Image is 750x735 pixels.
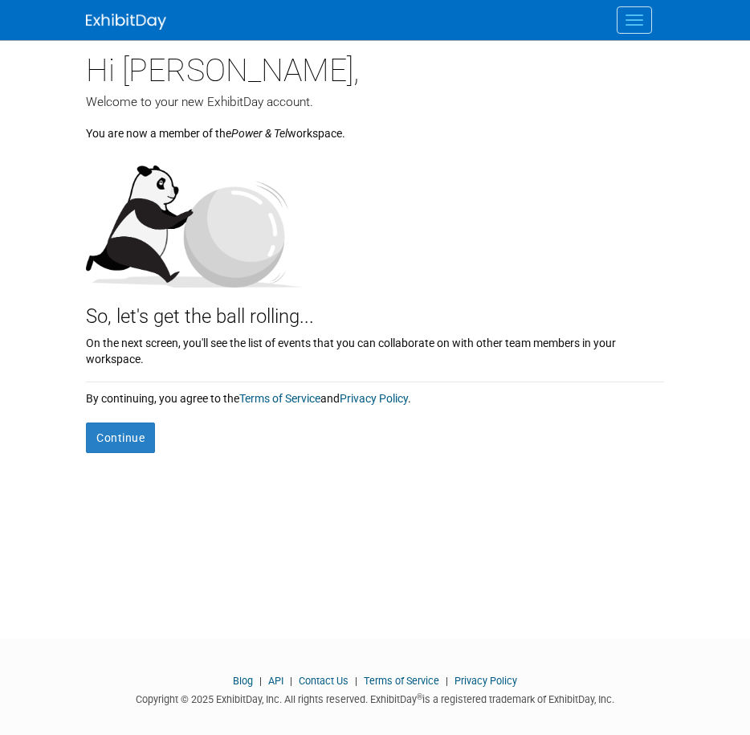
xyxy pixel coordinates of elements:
button: Continue [86,423,155,453]
a: Privacy Policy [340,392,408,405]
a: Privacy Policy [454,675,517,687]
div: Welcome to your new ExhibitDay account. [86,93,664,111]
span: | [286,675,296,687]
img: ExhibitDay [86,14,166,30]
div: Hi [PERSON_NAME], [86,40,664,93]
span: | [255,675,266,687]
a: Contact Us [299,675,349,687]
div: On the next screen, you'll see the list of events that you can collaborate on with other team mem... [86,331,664,367]
a: API [268,675,283,687]
a: Terms of Service [364,675,439,687]
img: Let's get the ball rolling [86,149,303,288]
div: By continuing, you agree to the and . [86,382,664,406]
span: | [351,675,361,687]
div: So, let's get the ball rolling... [86,288,664,331]
a: Terms of Service [239,392,320,405]
sup: ® [417,692,422,701]
i: Power & Tel [231,127,287,140]
a: Blog [233,675,253,687]
div: You are now a member of the workspace. [86,111,664,141]
button: Menu [617,6,652,34]
span: | [442,675,452,687]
